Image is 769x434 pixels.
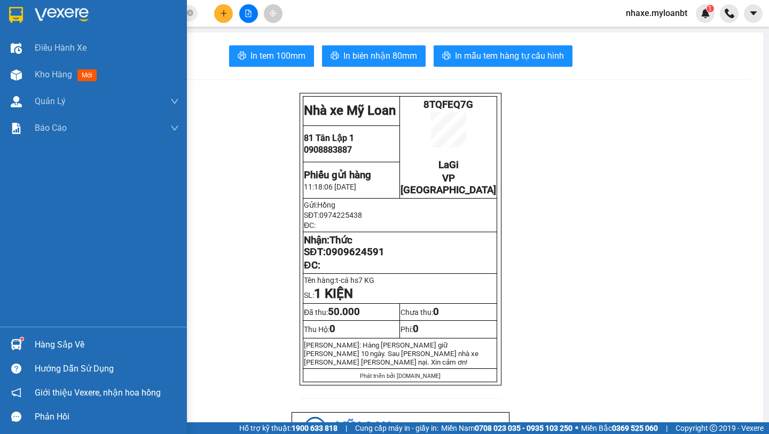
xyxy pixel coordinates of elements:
button: plus [214,4,233,23]
div: Hướng dẫn sử dụng [35,361,179,377]
p: Tên hàng: [304,276,496,285]
strong: 0708 023 035 - 0935 103 250 [475,424,572,432]
span: Giới thiệu Vexere, nhận hoa hồng [35,386,161,399]
span: Cung cấp máy in - giấy in: [355,422,438,434]
sup: 1 [707,5,714,12]
span: 11:18:06 [DATE] [304,183,356,191]
span: In tem 100mm [250,49,305,62]
td: Chưa thu: [400,304,497,321]
span: 0974225438 [319,211,362,219]
strong: KIỆN [321,286,353,301]
strong: 0369 525 060 [612,424,658,432]
span: SĐT: [304,211,362,219]
span: t-cá hs [336,276,379,285]
span: 0 [433,306,439,318]
span: question-circle [11,364,21,374]
span: ĐC: [304,221,316,230]
button: caret-down [744,4,763,23]
strong: 1900 633 818 [292,424,338,432]
span: 1 [708,5,712,12]
span: [PERSON_NAME]: Hàng [PERSON_NAME] giữ [PERSON_NAME] 10 ngày. Sau [PERSON_NAME] nhà xe [PERSON... [304,341,478,366]
span: Điều hành xe [35,41,87,54]
button: printerIn tem 100mm [229,45,314,67]
span: printer [238,51,246,61]
span: notification [11,388,21,398]
button: printerIn mẫu tem hàng tự cấu hình [434,45,572,67]
span: message [11,412,21,422]
span: LaGi [438,159,459,171]
span: caret-down [749,9,758,18]
button: printerIn biên nhận 80mm [322,45,426,67]
img: warehouse-icon [11,69,22,81]
span: 50.000 [328,306,360,318]
span: mới [77,69,97,81]
span: file-add [245,10,252,17]
div: Hàng sắp về [35,337,179,353]
span: ⚪️ [575,426,578,430]
strong: Nhà xe Mỹ Loan [304,103,396,118]
button: file-add [239,4,258,23]
span: down [170,124,179,132]
span: 0909624591 [326,246,384,258]
span: aim [269,10,277,17]
span: close-circle [187,10,193,16]
td: Đã thu: [303,304,400,321]
p: Gửi: [304,201,496,209]
span: 1 [314,286,321,301]
span: In biên nhận 80mm [343,49,417,62]
td: Phí: [400,321,497,338]
img: phone-icon [725,9,734,18]
span: 81 Tân Lập 1 [304,133,354,143]
span: Báo cáo [35,121,67,135]
img: warehouse-icon [11,96,22,107]
strong: Phiếu gửi hàng [304,169,371,181]
span: copyright [710,424,717,432]
span: Hỗ trợ kỹ thuật: [239,422,338,434]
span: 0 [329,323,335,335]
span: Quản Lý [35,94,66,108]
sup: 1 [20,337,23,341]
span: | [666,422,668,434]
td: Thu Hộ: [303,321,400,338]
img: warehouse-icon [11,339,22,350]
span: 0908883887 [304,145,352,155]
span: plus [220,10,227,17]
span: VP [GEOGRAPHIC_DATA] [401,172,496,196]
span: ĐC: [304,259,320,271]
span: Kho hàng [35,69,72,80]
span: close-circle [187,9,193,19]
span: Miền Bắc [581,422,658,434]
img: warehouse-icon [11,43,22,54]
div: Phản hồi [35,409,179,425]
span: 8TQFEQ7G [423,99,473,111]
img: solution-icon [11,123,22,134]
img: icon-new-feature [701,9,710,18]
span: SL: [304,291,353,299]
span: Hồng [317,201,335,209]
span: Thức [329,234,352,246]
strong: Nhận: SĐT: [304,234,384,258]
span: 0 [413,323,419,335]
span: | [346,422,347,434]
span: Miền Nam [441,422,572,434]
span: printer [442,51,451,61]
button: aim [264,4,283,23]
span: down [170,97,179,106]
img: logo-vxr [9,7,23,23]
span: 7 KG [358,276,374,285]
span: printer [331,51,339,61]
span: nhaxe.myloanbt [617,6,696,20]
span: In mẫu tem hàng tự cấu hình [455,49,564,62]
span: Phát triển bởi [DOMAIN_NAME] [360,373,441,380]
